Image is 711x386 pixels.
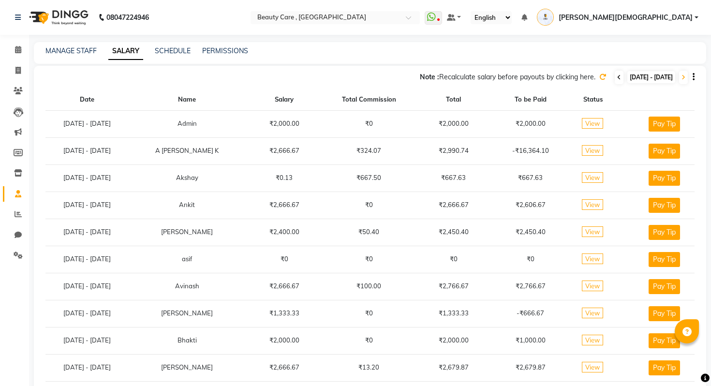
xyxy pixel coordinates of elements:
[323,137,415,164] td: ₹324.07
[128,246,246,273] td: asif
[492,273,569,300] td: ₹2,766.67
[323,300,415,327] td: ₹0
[492,219,569,246] td: ₹2,450.40
[415,273,492,300] td: ₹2,766.67
[582,362,603,372] span: View
[649,171,680,186] button: Pay Tip
[246,327,323,354] td: ₹2,000.00
[569,89,618,110] th: Status
[246,354,323,381] td: ₹2,666.67
[106,4,149,31] b: 08047224946
[415,89,492,110] th: Total
[323,327,415,354] td: ₹0
[649,360,680,375] button: Pay Tip
[25,4,91,31] img: logo
[45,46,97,55] a: MANAGE STAFF
[492,354,569,381] td: ₹2,679.87
[582,253,603,264] span: View
[649,306,680,321] button: Pay Tip
[582,145,603,156] span: View
[649,225,680,240] button: Pay Tip
[420,73,439,81] span: Note :
[415,354,492,381] td: ₹2,679.87
[582,199,603,210] span: View
[415,164,492,192] td: ₹667.63
[492,246,569,273] td: ₹0
[492,300,569,327] td: -₹666.67
[492,89,569,110] th: To be Paid
[492,137,569,164] td: -₹16,364.10
[45,164,128,192] td: [DATE] - [DATE]
[415,192,492,219] td: ₹2,666.67
[627,71,675,83] span: [DATE] - [DATE]
[246,110,323,137] td: ₹2,000.00
[45,89,128,110] th: Date
[582,172,603,183] span: View
[45,192,128,219] td: [DATE] - [DATE]
[128,273,246,300] td: Avinash
[246,246,323,273] td: ₹0
[246,137,323,164] td: ₹2,666.67
[323,246,415,273] td: ₹0
[45,354,128,381] td: [DATE] - [DATE]
[492,110,569,137] td: ₹2,000.00
[108,43,143,60] a: SALARY
[323,219,415,246] td: ₹50.40
[323,164,415,192] td: ₹667.50
[128,327,246,354] td: Bhakti
[582,335,603,345] span: View
[246,164,323,192] td: ₹0.13
[323,110,415,137] td: ₹0
[45,219,128,246] td: [DATE] - [DATE]
[45,327,128,354] td: [DATE] - [DATE]
[649,117,680,132] button: Pay Tip
[582,308,603,318] span: View
[128,300,246,327] td: [PERSON_NAME]
[582,281,603,291] span: View
[415,246,492,273] td: ₹0
[45,137,128,164] td: [DATE] - [DATE]
[246,89,323,110] th: Salary
[582,118,603,129] span: View
[45,300,128,327] td: [DATE] - [DATE]
[559,13,693,23] span: [PERSON_NAME][DEMOGRAPHIC_DATA]
[246,219,323,246] td: ₹2,400.00
[45,273,128,300] td: [DATE] - [DATE]
[537,9,554,26] img: Ankit Jain
[492,164,569,192] td: ₹667.63
[323,192,415,219] td: ₹0
[415,137,492,164] td: ₹2,990.74
[415,300,492,327] td: ₹1,333.33
[649,333,680,348] button: Pay Tip
[155,46,191,55] a: SCHEDULE
[492,192,569,219] td: ₹2,606.67
[582,226,603,237] span: View
[323,354,415,381] td: ₹13.20
[246,192,323,219] td: ₹2,666.67
[128,89,246,110] th: Name
[415,110,492,137] td: ₹2,000.00
[128,192,246,219] td: Ankit
[649,198,680,213] button: Pay Tip
[323,273,415,300] td: ₹100.00
[323,89,415,110] th: Total Commission
[202,46,248,55] a: PERMISSIONS
[649,252,680,267] button: Pay Tip
[649,279,680,294] button: Pay Tip
[415,327,492,354] td: ₹2,000.00
[128,219,246,246] td: [PERSON_NAME]
[246,300,323,327] td: ₹1,333.33
[45,110,128,137] td: [DATE] - [DATE]
[128,110,246,137] td: Admin
[45,246,128,273] td: [DATE] - [DATE]
[649,144,680,159] button: Pay Tip
[420,72,595,82] div: Recalculate salary before payouts by clicking here.
[128,354,246,381] td: [PERSON_NAME]
[492,327,569,354] td: ₹1,000.00
[128,164,246,192] td: Akshay
[128,137,246,164] td: A [PERSON_NAME] K
[246,273,323,300] td: ₹2,666.67
[415,219,492,246] td: ₹2,450.40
